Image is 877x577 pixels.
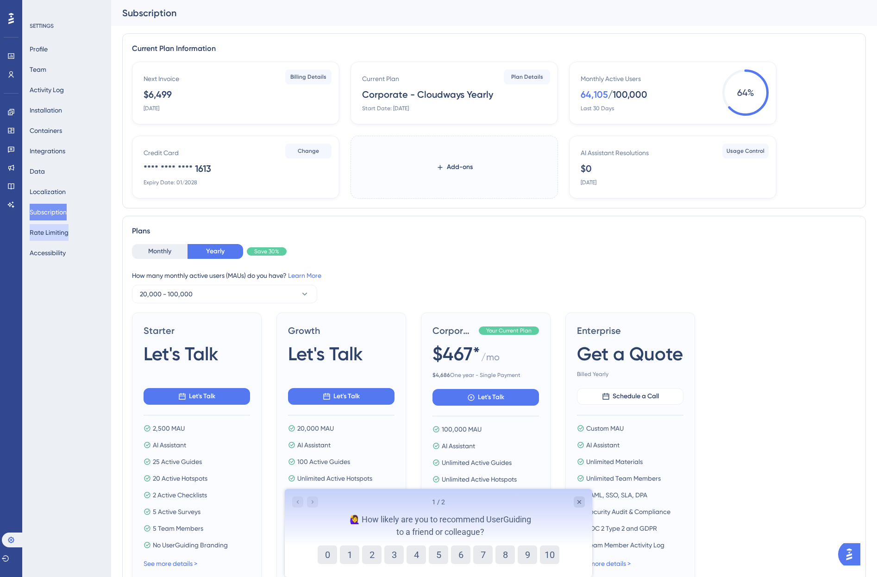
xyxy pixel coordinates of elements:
[581,73,641,84] div: Monthly Active Users
[586,456,643,467] span: Unlimited Materials
[144,179,197,186] div: Expiry Date: 01/2028
[362,88,493,101] div: Corporate - Cloudways Yearly
[442,440,475,452] span: AI Assistant
[30,183,66,200] button: Localization
[586,489,647,501] span: SAML, SSO, SLA, DPA
[421,159,488,176] button: Add-ons
[442,474,517,485] span: Unlimited Active Hotspots
[581,105,614,112] div: Last 30 Days
[30,22,105,30] div: SETTINGS
[132,244,188,259] button: Monthly
[288,324,395,337] span: Growth
[297,456,350,467] span: 100 Active Guides
[30,163,45,180] button: Data
[297,473,372,484] span: Unlimited Active Hotspots
[30,41,48,57] button: Profile
[722,69,769,116] span: 64 %
[432,389,539,406] button: Let's Talk
[140,288,193,300] span: 20,000 - 100,000
[188,244,243,259] button: Yearly
[254,248,279,255] span: Save 30%
[298,147,319,155] span: Change
[189,391,215,402] span: Let's Talk
[30,102,62,119] button: Installation
[486,327,532,334] span: Your Current Plan
[586,473,661,484] span: Unlimited Team Members
[144,73,179,84] div: Next Invoice
[581,147,649,158] div: AI Assistant Resolutions
[132,226,856,237] div: Plans
[132,43,856,54] div: Current Plan Information
[144,324,250,337] span: Starter
[285,489,592,577] iframe: UserGuiding Survey
[504,69,550,84] button: Plan Details
[153,423,185,434] span: 2,500 MAU
[288,272,321,279] a: Learn More
[577,560,631,567] a: See more details >
[30,122,62,139] button: Containers
[153,523,203,534] span: 5 Team Members
[297,423,334,434] span: 20,000 MAU
[838,540,866,568] iframe: UserGuiding AI Assistant Launcher
[144,105,159,112] div: [DATE]
[432,341,480,367] span: $467*
[442,424,482,435] span: 100,000 MAU
[613,391,659,402] span: Schedule a Call
[511,73,543,81] span: Plan Details
[30,245,66,261] button: Accessibility
[132,270,856,281] div: How many monthly active users (MAUs) do you have?
[481,351,500,368] span: / mo
[153,539,228,551] span: No UserGuiding Branding
[581,179,596,186] div: [DATE]
[586,423,624,434] span: Custom MAU
[586,539,664,551] span: Team Member Activity Log
[581,88,608,101] div: 64,105
[285,144,332,158] button: Change
[432,324,475,337] span: Corporate - Cloudways
[333,391,360,402] span: Let's Talk
[144,560,197,567] a: See more details >
[153,439,186,451] span: AI Assistant
[153,456,202,467] span: 25 Active Guides
[288,341,363,367] span: Let's Talk
[586,523,657,534] span: SOC 2 Type 2 and GDPR
[144,147,179,158] div: Credit Card
[727,147,764,155] span: Usage Control
[122,6,843,19] div: Subscription
[144,88,172,101] div: $6,499
[478,392,504,403] span: Let's Talk
[432,371,539,379] span: One year - Single Payment
[577,341,683,367] span: Get a Quote
[581,162,592,175] div: $0
[577,388,683,405] button: Schedule a Call
[297,439,331,451] span: AI Assistant
[722,144,769,158] button: Usage Control
[285,69,332,84] button: Billing Details
[608,88,647,101] div: / 100,000
[447,162,473,173] span: Add-ons
[144,388,250,405] button: Let's Talk
[577,370,683,378] span: Billed Yearly
[290,73,326,81] span: Billing Details
[432,372,450,378] b: $ 4,686
[586,506,670,517] span: Security Audit & Compliance
[577,324,683,337] span: Enterprise
[153,506,200,517] span: 5 Active Surveys
[288,388,395,405] button: Let's Talk
[362,73,399,84] div: Current Plan
[30,224,69,241] button: Rate Limiting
